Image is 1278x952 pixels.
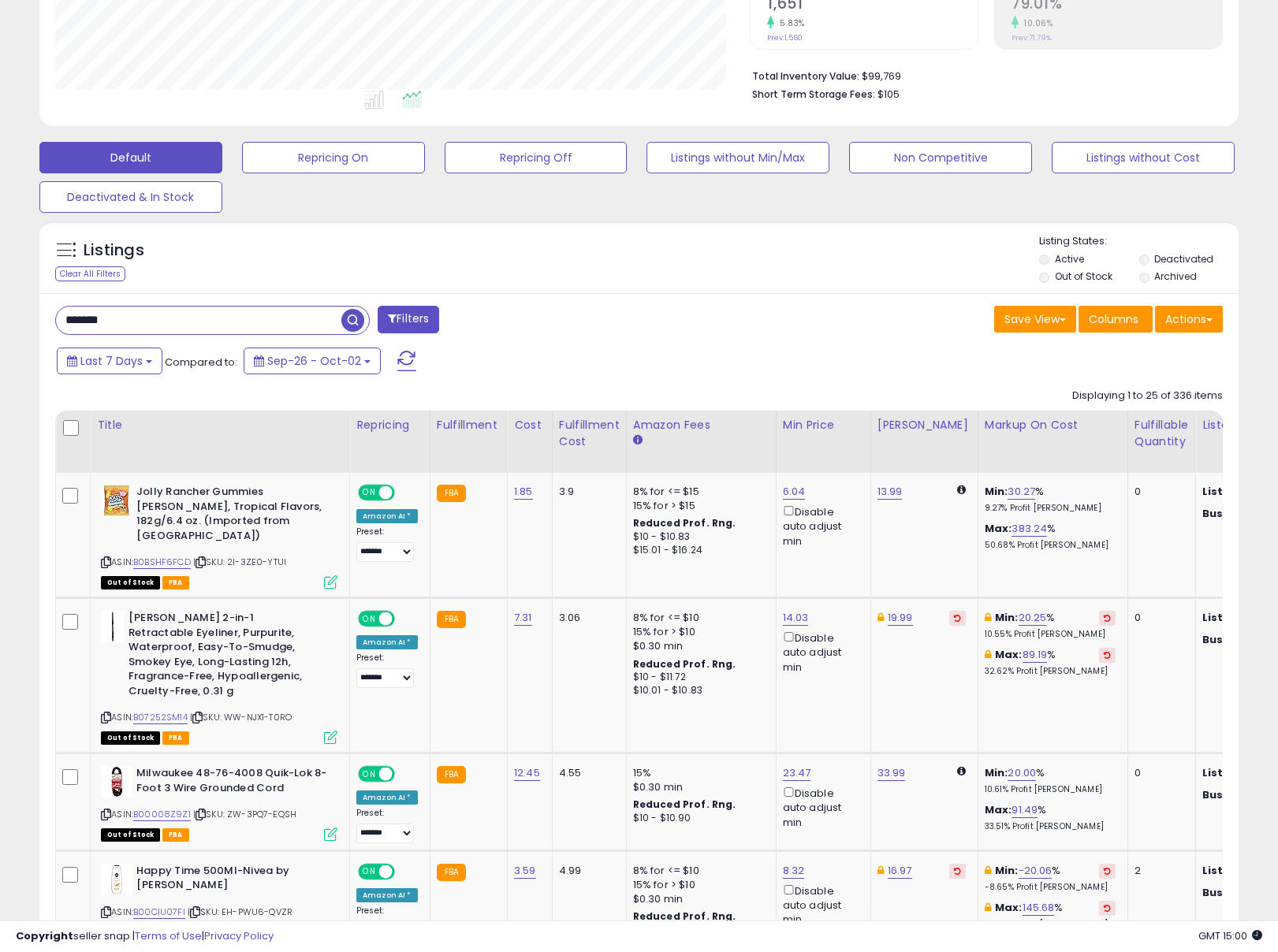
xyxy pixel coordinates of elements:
span: Last 7 Days [80,353,143,369]
a: 16.97 [888,863,912,879]
b: Max: [985,802,1012,817]
div: ASIN: [101,766,337,839]
div: Title [97,417,343,433]
a: 13.99 [877,484,903,500]
small: 5.83% [774,17,805,29]
div: % [985,864,1116,893]
p: 9.27% Profit [PERSON_NAME] [985,503,1116,514]
button: Save View [994,306,1076,333]
a: 89.19 [1023,647,1048,663]
div: Preset: [356,653,418,688]
img: 31yyw2hy5bL._SL40_.jpg [101,864,132,895]
a: 6.04 [783,484,806,500]
li: $99,769 [752,65,1211,84]
div: $10 - $11.72 [633,671,764,684]
span: | SKU: WW-NJX1-T0RO [190,711,292,723]
span: | SKU: 2I-3ZE0-YTUI [193,556,286,568]
div: % [985,522,1116,551]
div: $15.01 - $16.24 [633,544,764,557]
span: All listings that are currently out of stock and unavailable for purchase on Amazon [101,731,160,745]
span: Sep-26 - Oct-02 [267,353,361,369]
span: Compared to: [165,355,237,370]
b: Max: [995,900,1023,915]
small: 10.06% [1019,17,1053,29]
button: Non Competitive [849,142,1032,173]
div: 15% for > $10 [633,878,764,892]
img: 214bm-t1awL._SL40_.jpg [101,611,125,642]
div: 0 [1135,611,1183,625]
b: Total Inventory Value: [752,69,859,83]
div: Fulfillable Quantity [1135,417,1189,450]
span: OFF [393,768,418,781]
div: Fulfillment [437,417,501,433]
b: Listed Price: [1202,765,1274,780]
b: Min: [995,863,1019,878]
b: Listed Price: [1202,610,1274,625]
div: Repricing [356,417,423,433]
b: Min: [985,765,1008,780]
b: Reduced Prof. Rng. [633,657,736,671]
span: All listings that are currently out of stock and unavailable for purchase on Amazon [101,576,160,589]
div: ASIN: [101,611,337,742]
label: Archived [1154,270,1197,283]
b: Reduced Prof. Rng. [633,516,736,530]
div: Displaying 1 to 25 of 336 items [1072,389,1223,403]
b: Milwaukee 48-76-4008 Quik-Lok 8-Foot 3 Wire Grounded Cord [136,766,328,799]
h5: Listings [84,240,144,262]
a: 1.85 [514,484,533,500]
div: Clear All Filters [55,266,125,281]
p: -8.65% Profit [PERSON_NAME] [985,882,1116,893]
a: Privacy Policy [204,928,274,943]
div: [PERSON_NAME] [877,417,971,433]
b: Listed Price: [1202,484,1274,499]
b: Min: [995,610,1019,625]
span: FBA [162,828,189,842]
div: seller snap | | [16,929,274,944]
div: Cost [514,417,546,433]
p: 10.61% Profit [PERSON_NAME] [985,784,1116,795]
p: 32.62% Profit [PERSON_NAME] [985,666,1116,677]
a: 3.59 [514,863,536,879]
button: Repricing On [242,142,425,173]
span: All listings that are currently out of stock and unavailable for purchase on Amazon [101,828,160,842]
div: 0 [1135,766,1183,780]
span: OFF [393,612,418,626]
div: Amazon Fees [633,417,769,433]
div: 0 [1135,485,1183,499]
span: ON [360,612,379,626]
button: Columns [1079,306,1153,333]
div: ASIN: [101,485,337,587]
a: 30.27 [1008,484,1035,500]
button: Default [39,142,222,173]
p: Listing States: [1039,234,1239,249]
a: 14.03 [783,610,809,626]
b: Reduced Prof. Rng. [633,798,736,811]
img: 2112YYgbhcL._SL40_.jpg [101,766,132,798]
div: Disable auto adjust min [783,629,859,675]
a: 145.68 [1023,900,1055,916]
b: Min: [985,484,1008,499]
div: 4.99 [559,864,614,878]
div: 2 [1135,864,1183,878]
small: FBA [437,864,466,881]
small: Amazon Fees. [633,433,643,448]
a: B07252SM14 [133,711,188,724]
a: Terms of Use [135,928,202,943]
p: 50.68% Profit [PERSON_NAME] [985,540,1116,551]
label: Out of Stock [1055,270,1112,283]
div: 4.55 [559,766,614,780]
span: $105 [877,87,900,102]
a: 91.49 [1012,802,1038,818]
small: FBA [437,766,466,783]
div: Amazon AI * [356,635,418,649]
span: Columns [1089,311,1138,327]
div: $0.30 min [633,639,764,653]
div: 8% for <= $15 [633,485,764,499]
button: Actions [1155,306,1223,333]
div: Disable auto adjust min [783,882,859,928]
span: ON [360,768,379,781]
span: FBA [162,576,189,589]
small: Prev: 71.79% [1012,33,1051,43]
div: % [985,611,1116,640]
b: Listed Price: [1202,863,1274,878]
